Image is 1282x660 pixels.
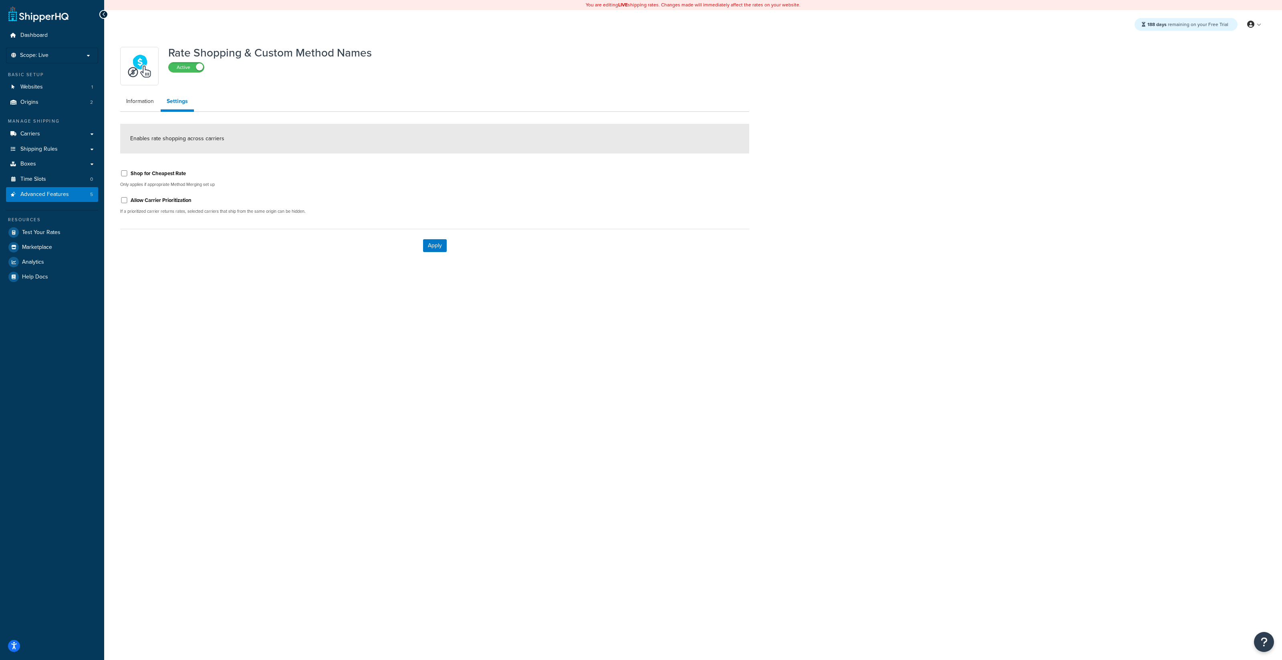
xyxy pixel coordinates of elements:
[91,84,93,91] span: 1
[6,216,98,223] div: Resources
[125,52,153,80] img: icon-duo-feat-rate-shopping-ecdd8bed.png
[161,93,194,112] a: Settings
[22,259,44,266] span: Analytics
[131,197,191,204] label: Allow Carrier Prioritization
[6,157,98,172] a: Boxes
[131,170,186,177] label: Shop for Cheapest Rate
[6,95,98,110] li: Origins
[6,225,98,240] a: Test Your Rates
[6,187,98,202] li: Advanced Features
[6,240,98,254] a: Marketplace
[618,1,628,8] b: LIVE
[20,52,48,59] span: Scope: Live
[20,146,58,153] span: Shipping Rules
[6,142,98,157] a: Shipping Rules
[6,80,98,95] a: Websites1
[20,84,43,91] span: Websites
[1147,21,1228,28] span: remaining on your Free Trial
[6,71,98,78] div: Basic Setup
[6,95,98,110] a: Origins2
[90,99,93,106] span: 2
[6,172,98,187] a: Time Slots0
[1254,632,1274,652] button: Open Resource Center
[169,63,204,72] label: Active
[20,131,40,137] span: Carriers
[120,93,160,109] a: Information
[20,191,69,198] span: Advanced Features
[20,161,36,168] span: Boxes
[22,244,52,251] span: Marketplace
[6,80,98,95] li: Websites
[20,32,48,39] span: Dashboard
[22,229,60,236] span: Test Your Rates
[6,127,98,141] a: Carriers
[130,134,224,143] span: Enables rate shopping across carriers
[20,99,38,106] span: Origins
[6,172,98,187] li: Time Slots
[6,270,98,284] a: Help Docs
[1147,21,1167,28] strong: 188 days
[6,28,98,43] a: Dashboard
[90,176,93,183] span: 0
[22,274,48,281] span: Help Docs
[120,208,429,214] p: If a prioritized carrier returns rates, selected carriers that ship from the same origin can be h...
[20,176,46,183] span: Time Slots
[6,187,98,202] a: Advanced Features5
[6,118,98,125] div: Manage Shipping
[168,47,372,59] h1: Rate Shopping & Custom Method Names
[120,182,429,188] p: Only applies if appropriate Method Merging set up
[6,255,98,269] a: Analytics
[423,239,447,252] button: Apply
[90,191,93,198] span: 5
